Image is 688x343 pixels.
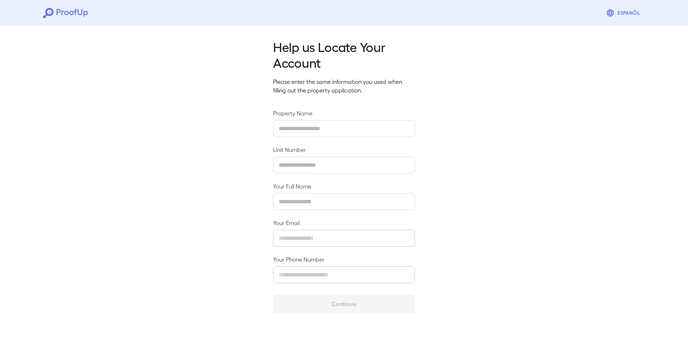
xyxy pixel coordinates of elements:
[273,109,415,117] label: Property Name
[273,77,415,95] p: Please enter the same information you used when filling out the property application.
[273,146,415,154] label: Unit Number
[603,6,645,20] button: Espanõl
[273,182,415,190] label: Your Full Name
[273,219,415,227] label: Your Email
[273,39,415,70] h2: Help us Locate Your Account
[273,255,415,263] label: Your Phone Number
